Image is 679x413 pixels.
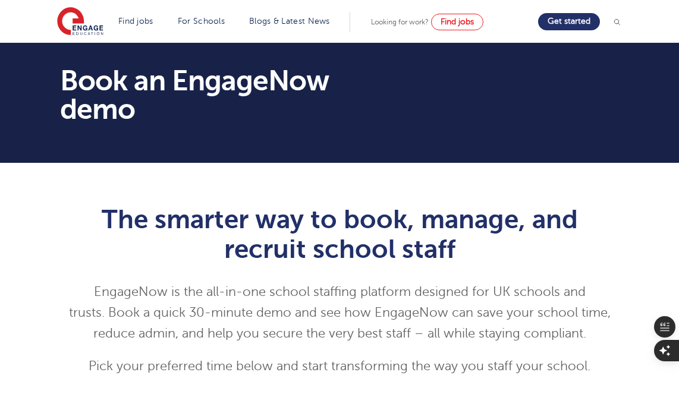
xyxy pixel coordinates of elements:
a: Blogs & Latest News [249,17,330,26]
img: Engage Education [57,7,103,37]
h1: The smarter way to book, manage, and recruit school staff [60,204,619,264]
p: Pick your preferred time below and start transforming the way you staff your school. [60,356,619,377]
a: Find jobs [431,14,483,30]
a: Find jobs [118,17,153,26]
p: EngageNow is the all-in-one school staffing platform designed for UK schools and trusts. Book a q... [60,282,619,344]
a: For Schools [178,17,225,26]
h1: Book an EngageNow demo [60,67,379,124]
span: Find jobs [441,17,474,26]
span: Looking for work? [371,18,429,26]
a: Get started [538,13,600,30]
